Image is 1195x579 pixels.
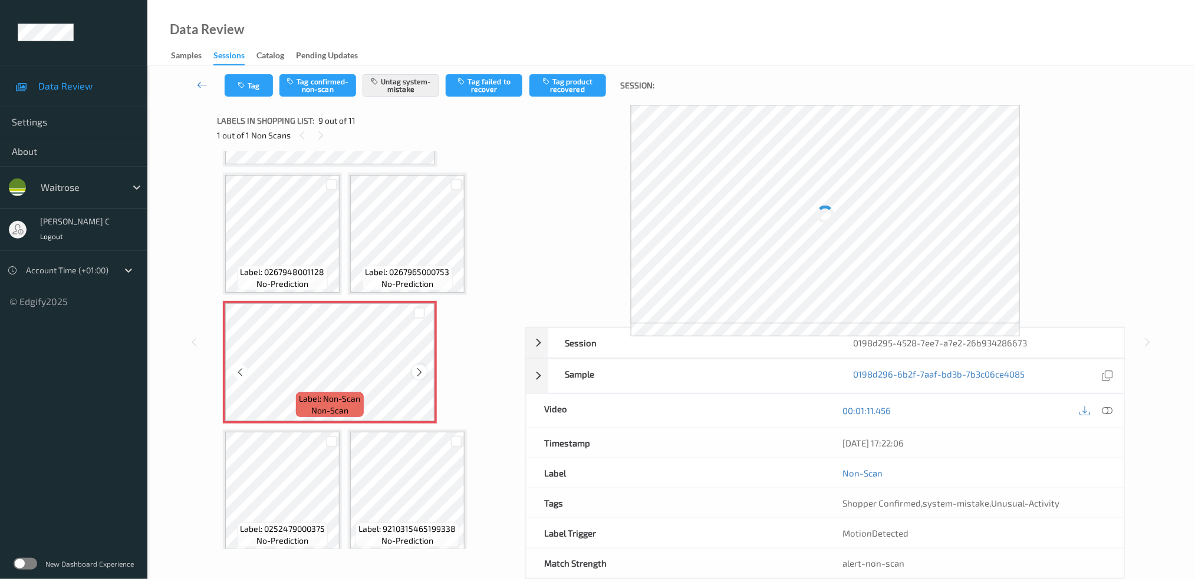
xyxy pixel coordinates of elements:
[240,523,325,535] span: Label: 0252479000375
[526,458,825,488] div: Label
[241,266,325,278] span: Label: 0267948001128
[318,115,355,127] span: 9 out of 11
[526,488,825,518] div: Tags
[526,428,825,458] div: Timestamp
[366,266,450,278] span: Label: 0267965000753
[225,74,273,97] button: Tag
[170,24,244,35] div: Data Review
[279,74,356,97] button: Tag confirmed-non-scan
[526,548,825,578] div: Match Strength
[825,518,1124,548] div: MotionDetected
[381,535,433,547] span: no-prediction
[217,128,517,143] div: 1 out of 1 Non Scans
[256,48,296,64] a: Catalog
[381,278,433,290] span: no-prediction
[446,74,522,97] button: Tag failed to recover
[843,467,883,479] a: Non-Scan
[359,523,456,535] span: Label: 9210315465199338
[363,74,439,97] button: Untag system-mistake
[296,48,370,64] a: Pending Updates
[836,328,1124,358] div: 0198d295-4528-7ee7-a7e2-26b934286673
[171,49,202,64] div: Samples
[213,49,245,65] div: Sessions
[529,74,606,97] button: Tag product recovered
[548,328,836,358] div: Session
[843,437,1107,449] div: [DATE] 17:22:06
[843,498,921,508] span: Shopper Confirmed
[992,498,1060,508] span: Unusual-Activity
[299,393,361,405] span: Label: Non-Scan
[311,405,348,416] span: non-scan
[548,359,836,393] div: Sample
[526,359,1125,393] div: Sample0198d296-6b2f-7aaf-bd3b-7b3c06ce4085
[843,405,891,416] a: 00:01:11.456
[854,368,1025,384] a: 0198d296-6b2f-7aaf-bd3b-7b3c06ce4085
[526,518,825,548] div: Label Trigger
[296,49,358,64] div: Pending Updates
[843,557,1107,569] div: alert-non-scan
[256,49,284,64] div: Catalog
[843,498,1060,508] span: , ,
[923,498,990,508] span: system-mistake
[526,327,1125,358] div: Session0198d295-4528-7ee7-a7e2-26b934286673
[526,394,825,428] div: Video
[213,48,256,65] a: Sessions
[217,115,314,127] span: Labels in shopping list:
[256,278,308,290] span: no-prediction
[171,48,213,64] a: Samples
[621,80,655,91] span: Session:
[256,535,308,547] span: no-prediction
